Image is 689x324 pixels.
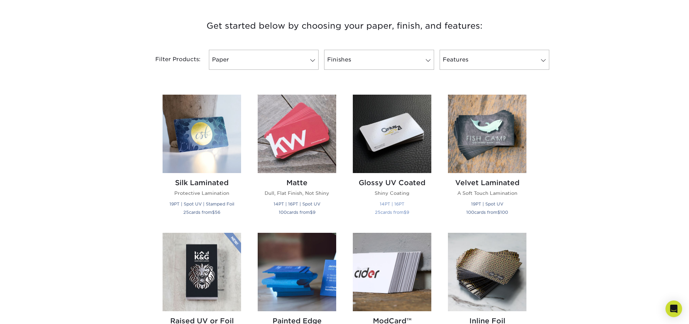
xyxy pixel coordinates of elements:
[375,210,409,215] small: cards from
[183,210,189,215] span: 25
[163,95,241,173] img: Silk Laminated Business Cards
[310,210,313,215] span: $
[137,50,206,70] div: Filter Products:
[353,179,431,187] h2: Glossy UV Coated
[142,10,547,41] h3: Get started below by choosing your paper, finish, and features:
[279,210,287,215] span: 100
[448,95,526,173] img: Velvet Laminated Business Cards
[353,190,431,197] p: Shiny Coating
[448,179,526,187] h2: Velvet Laminated
[406,210,409,215] span: 9
[665,301,682,317] div: Open Intercom Messenger
[466,210,474,215] span: 100
[163,190,241,197] p: Protective Lamination
[448,190,526,197] p: A Soft Touch Lamination
[471,201,503,207] small: 19PT | Spot UV
[353,95,431,224] a: Glossy UV Coated Business Cards Glossy UV Coated Shiny Coating 14PT | 16PT 25cards from$9
[169,201,234,207] small: 19PT | Spot UV | Stamped Foil
[313,210,315,215] span: 9
[183,210,220,215] small: cards from
[404,210,406,215] span: $
[224,233,241,254] img: New Product
[258,233,336,311] img: Painted Edge Business Cards
[163,179,241,187] h2: Silk Laminated
[375,210,380,215] span: 25
[448,233,526,311] img: Inline Foil Business Cards
[353,95,431,173] img: Glossy UV Coated Business Cards
[258,179,336,187] h2: Matte
[258,190,336,197] p: Dull, Flat Finish, Not Shiny
[380,201,404,207] small: 14PT | 16PT
[497,210,500,215] span: $
[163,95,241,224] a: Silk Laminated Business Cards Silk Laminated Protective Lamination 19PT | Spot UV | Stamped Foil ...
[212,210,215,215] span: $
[209,50,319,70] a: Paper
[274,201,320,207] small: 14PT | 16PT | Spot UV
[163,233,241,311] img: Raised UV or Foil Business Cards
[324,50,434,70] a: Finishes
[258,95,336,173] img: Matte Business Cards
[500,210,508,215] span: 100
[353,233,431,311] img: ModCard™ Business Cards
[258,95,336,224] a: Matte Business Cards Matte Dull, Flat Finish, Not Shiny 14PT | 16PT | Spot UV 100cards from$9
[215,210,220,215] span: 56
[279,210,315,215] small: cards from
[440,50,549,70] a: Features
[448,95,526,224] a: Velvet Laminated Business Cards Velvet Laminated A Soft Touch Lamination 19PT | Spot UV 100cards ...
[466,210,508,215] small: cards from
